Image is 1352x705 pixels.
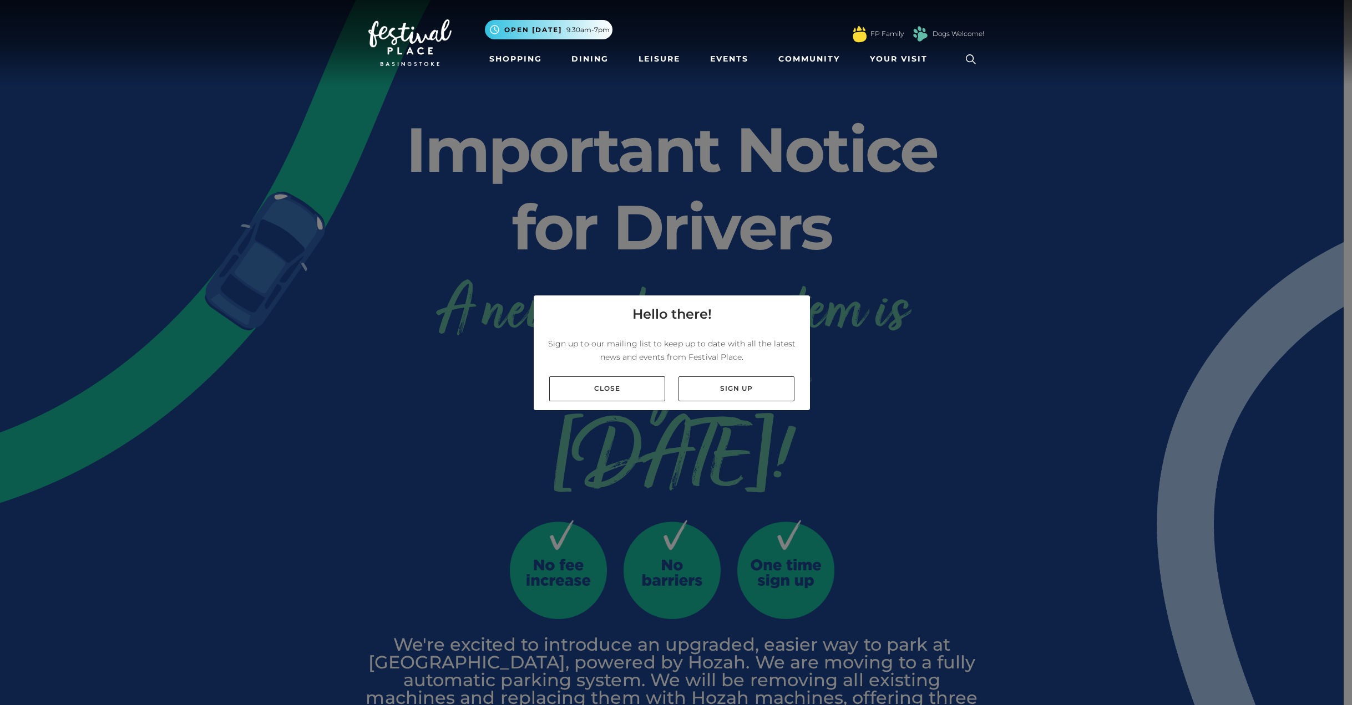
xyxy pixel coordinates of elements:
[485,20,612,39] button: Open [DATE] 9.30am-7pm
[567,49,613,69] a: Dining
[706,49,753,69] a: Events
[634,49,685,69] a: Leisure
[549,376,665,401] a: Close
[368,19,452,66] img: Festival Place Logo
[865,49,938,69] a: Your Visit
[504,25,562,35] span: Open [DATE]
[678,376,794,401] a: Sign up
[774,49,844,69] a: Community
[933,29,984,39] a: Dogs Welcome!
[566,25,610,35] span: 9.30am-7pm
[485,49,546,69] a: Shopping
[870,53,928,65] span: Your Visit
[543,337,801,364] p: Sign up to our mailing list to keep up to date with all the latest news and events from Festival ...
[870,29,904,39] a: FP Family
[632,304,712,324] h4: Hello there!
